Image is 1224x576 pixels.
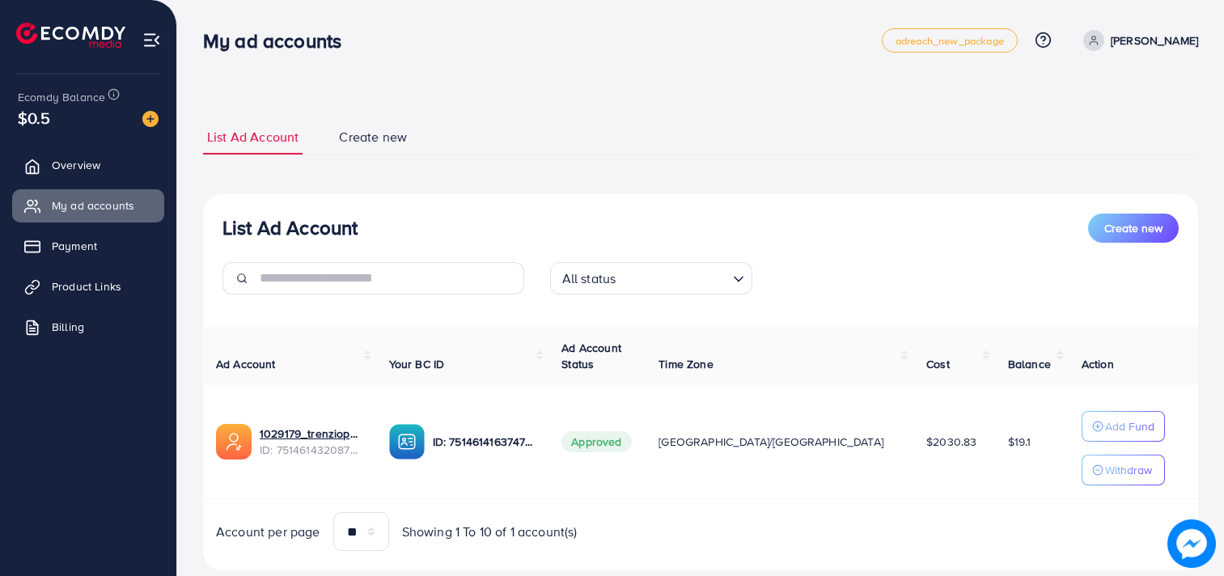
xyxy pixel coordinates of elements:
span: Ecomdy Balance [18,89,105,105]
input: Search for option [620,264,726,290]
span: Action [1082,356,1114,372]
span: Overview [52,157,100,173]
span: Balance [1008,356,1051,372]
a: My ad accounts [12,189,164,222]
img: image [1167,519,1216,568]
span: Cost [926,356,950,372]
span: [GEOGRAPHIC_DATA]/[GEOGRAPHIC_DATA] [659,434,883,450]
span: All status [559,267,620,290]
span: ID: 7514614320878059537 [260,442,363,458]
a: 1029179_trenziopk_1749632491413 [260,426,363,442]
img: menu [142,31,161,49]
img: logo [16,23,125,48]
span: Account per page [216,523,320,541]
a: Product Links [12,270,164,303]
p: Withdraw [1105,460,1152,480]
a: Payment [12,230,164,262]
span: adreach_new_package [896,36,1004,46]
h3: List Ad Account [222,216,358,239]
div: Search for option [550,262,752,294]
a: adreach_new_package [882,28,1018,53]
span: Billing [52,319,84,335]
button: Add Fund [1082,411,1165,442]
a: Billing [12,311,164,343]
span: Time Zone [659,356,713,372]
span: Showing 1 To 10 of 1 account(s) [402,523,578,541]
p: [PERSON_NAME] [1111,31,1198,50]
p: Add Fund [1105,417,1154,436]
span: Your BC ID [389,356,445,372]
span: Product Links [52,278,121,294]
a: Overview [12,149,164,181]
img: ic-ads-acc.e4c84228.svg [216,424,252,460]
h3: My ad accounts [203,29,354,53]
p: ID: 7514614163747110913 [433,432,536,451]
span: List Ad Account [207,128,299,146]
span: Create new [339,128,407,146]
span: Approved [561,431,631,452]
span: Ad Account [216,356,276,372]
img: ic-ba-acc.ded83a64.svg [389,424,425,460]
button: Withdraw [1082,455,1165,485]
div: <span class='underline'>1029179_trenziopk_1749632491413</span></br>7514614320878059537 [260,426,363,459]
span: $2030.83 [926,434,976,450]
img: image [142,111,159,127]
span: $19.1 [1008,434,1031,450]
span: Ad Account Status [561,340,621,372]
a: [PERSON_NAME] [1077,30,1198,51]
span: $0.5 [18,106,51,129]
span: Create new [1104,220,1163,236]
span: My ad accounts [52,197,134,214]
span: Payment [52,238,97,254]
button: Create new [1088,214,1179,243]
